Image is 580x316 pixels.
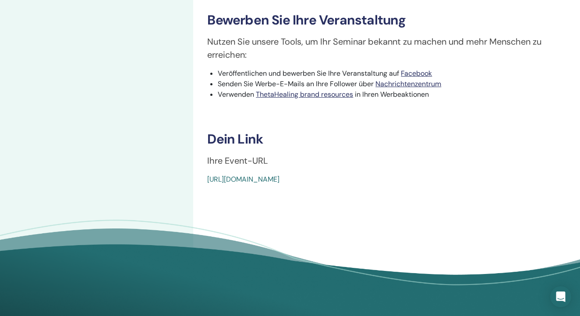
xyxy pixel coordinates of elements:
h3: Dein Link [207,131,566,147]
p: Nutzen Sie unsere Tools, um Ihr Seminar bekannt zu machen und mehr Menschen zu erreichen: [207,35,566,61]
p: Ihre Event-URL [207,154,566,167]
li: Veröffentlichen und bewerben Sie Ihre Veranstaltung auf [218,68,566,79]
a: ThetaHealing brand resources [256,90,353,99]
a: [URL][DOMAIN_NAME] [207,175,279,184]
a: Nachrichtenzentrum [375,79,441,88]
div: Open Intercom Messenger [550,286,571,307]
h3: Bewerben Sie Ihre Veranstaltung [207,12,566,28]
li: Verwenden in Ihren Werbeaktionen [218,89,566,100]
li: Senden Sie Werbe-E-Mails an Ihre Follower über [218,79,566,89]
a: Facebook [401,69,432,78]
